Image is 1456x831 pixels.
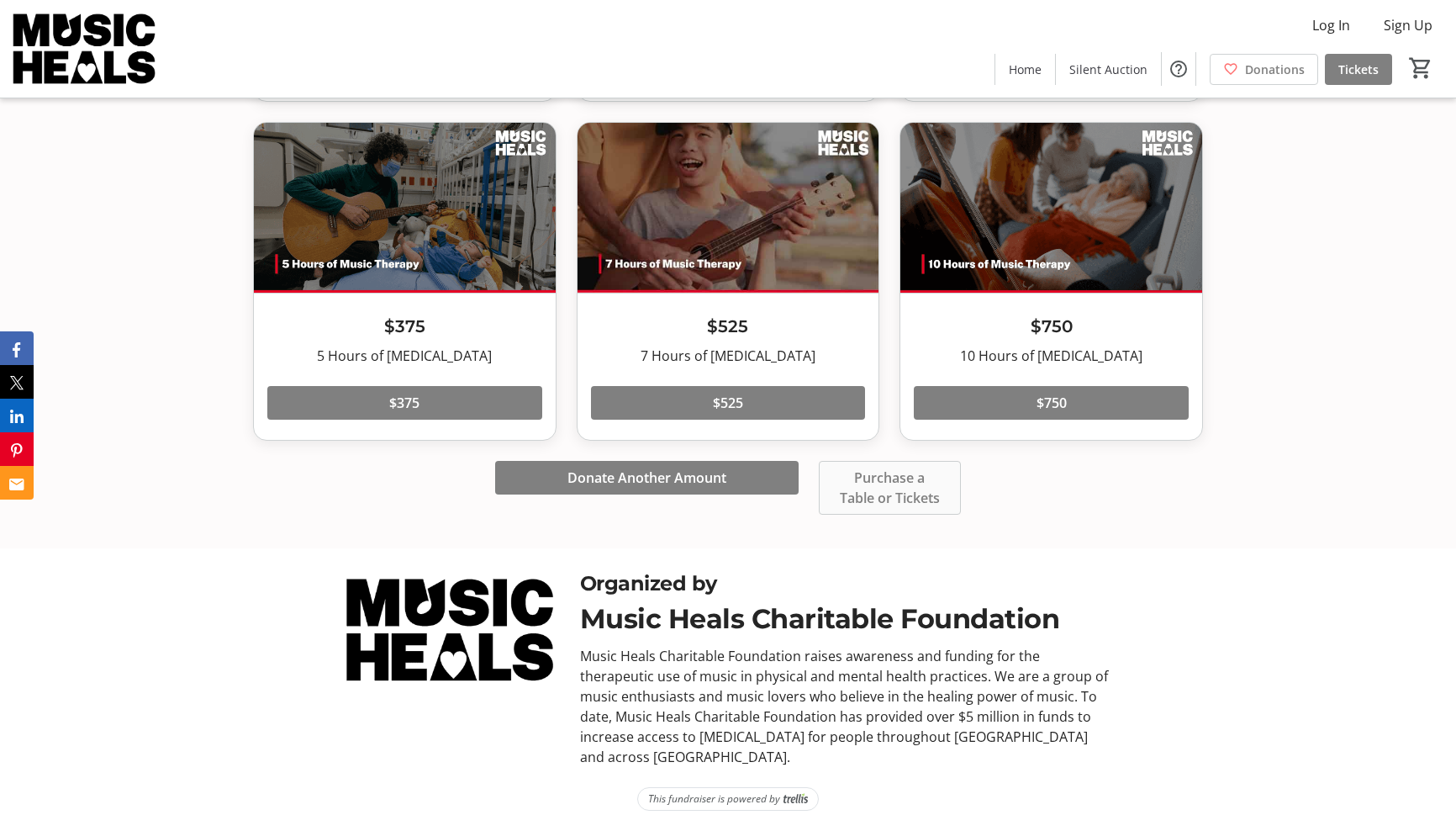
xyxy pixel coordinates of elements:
[254,123,556,293] img: $375
[567,468,726,488] span: Donate Another Amount
[1299,12,1364,39] button: Log In
[900,123,1202,293] img: $750
[578,123,879,293] img: $525
[1037,393,1067,413] span: $750
[914,386,1189,420] button: $750
[783,793,808,805] img: Trellis Logo
[839,468,940,508] span: Purchase a Table or Tickets
[1210,54,1318,85] a: Donations
[580,646,1115,767] div: Music Heals Charitable Foundation raises awareness and funding for the therapeutic use of music i...
[591,314,866,339] h3: $525
[648,791,780,807] span: This fundraiser is powered by
[914,346,1189,366] div: 10 Hours of [MEDICAL_DATA]
[1312,15,1350,35] span: Log In
[580,599,1115,639] div: Music Heals Charitable Foundation
[1245,61,1305,78] span: Donations
[267,346,542,366] div: 5 Hours of [MEDICAL_DATA]
[267,314,542,339] h3: $375
[591,386,866,420] button: $525
[591,346,866,366] div: 7 Hours of [MEDICAL_DATA]
[1069,61,1147,78] span: Silent Auction
[1370,12,1446,39] button: Sign Up
[1056,54,1161,85] a: Silent Auction
[1406,53,1436,83] button: Cart
[995,54,1055,85] a: Home
[819,461,960,515] button: Purchase a Table or Tickets
[914,314,1189,339] h3: $750
[713,393,743,413] span: $525
[1162,52,1195,86] button: Help
[1384,15,1432,35] span: Sign Up
[389,393,419,413] span: $375
[1338,61,1379,78] span: Tickets
[495,461,799,495] button: Donate Another Amount
[580,569,1115,599] div: Organized by
[1325,54,1392,85] a: Tickets
[267,386,542,420] button: $375
[1009,61,1042,78] span: Home
[10,7,160,91] img: Music Heals Charitable Foundation's Logo
[342,569,560,691] img: Music Heals Charitable Foundation logo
